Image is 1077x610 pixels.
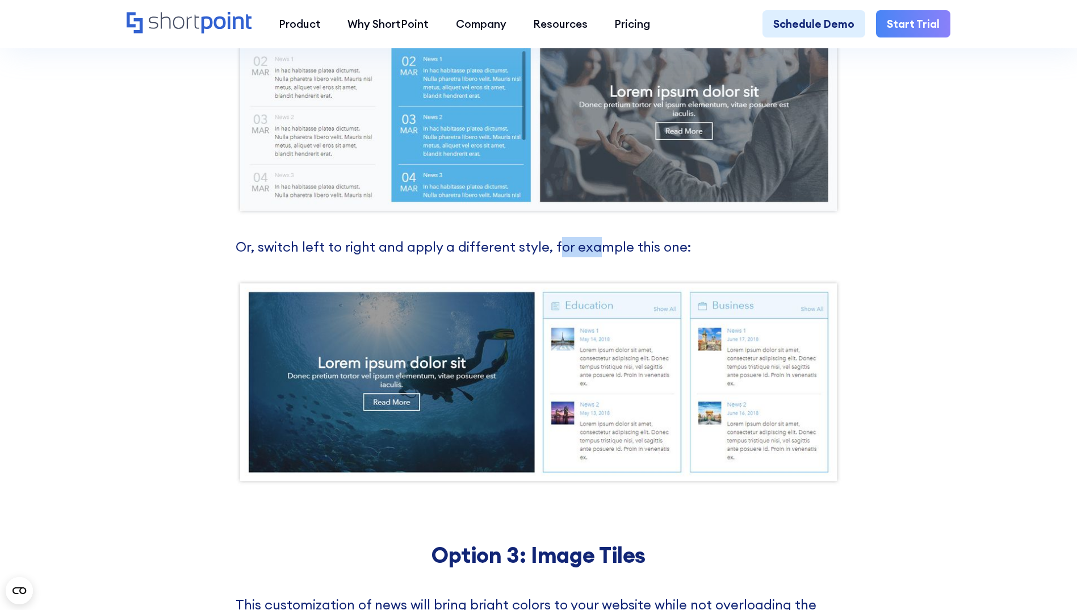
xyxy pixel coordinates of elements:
[533,16,588,32] div: Resources
[601,10,664,37] a: Pricing
[236,542,841,567] h2: Option 3: Image Tiles
[456,16,506,32] div: Company
[876,10,950,37] a: Start Trial
[279,16,321,32] div: Product
[265,10,334,37] a: Product
[1020,555,1077,610] iframe: Chat Widget
[762,10,865,37] a: Schedule Demo
[519,10,601,37] a: Resources
[334,10,442,37] a: Why ShortPoint
[614,16,650,32] div: Pricing
[442,10,519,37] a: Company
[347,16,429,32] div: Why ShortPoint
[127,12,252,35] a: Home
[236,237,841,257] p: Or, switch left to right and apply a different style, for example this one:
[6,577,33,604] button: Open CMP widget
